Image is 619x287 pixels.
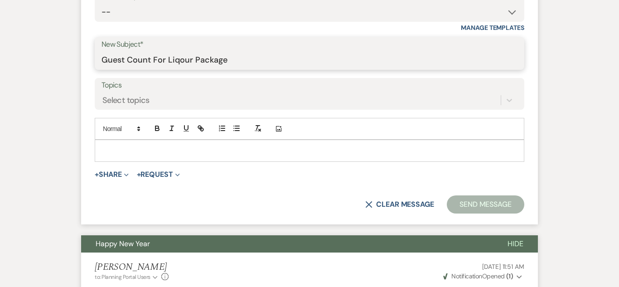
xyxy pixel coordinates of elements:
span: Hide [508,239,523,248]
button: Happy New Year [81,235,493,253]
button: Clear message [365,201,434,208]
button: NotificationOpened (1) [442,272,524,281]
span: [DATE] 11:51 AM [482,263,524,271]
button: Hide [493,235,538,253]
span: Opened [443,272,513,280]
button: to: Planning Portal Users [95,273,159,281]
span: to: Planning Portal Users [95,273,150,281]
a: Manage Templates [461,24,524,32]
h5: [PERSON_NAME] [95,262,169,273]
strong: ( 1 ) [506,272,513,280]
div: Select topics [102,94,150,107]
span: Happy New Year [96,239,150,248]
button: Request [137,171,180,178]
span: Notification [451,272,482,280]
label: Topics [102,79,517,92]
label: New Subject* [102,38,517,51]
span: + [137,171,141,178]
span: + [95,171,99,178]
button: Share [95,171,129,178]
button: Send Message [447,195,524,214]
